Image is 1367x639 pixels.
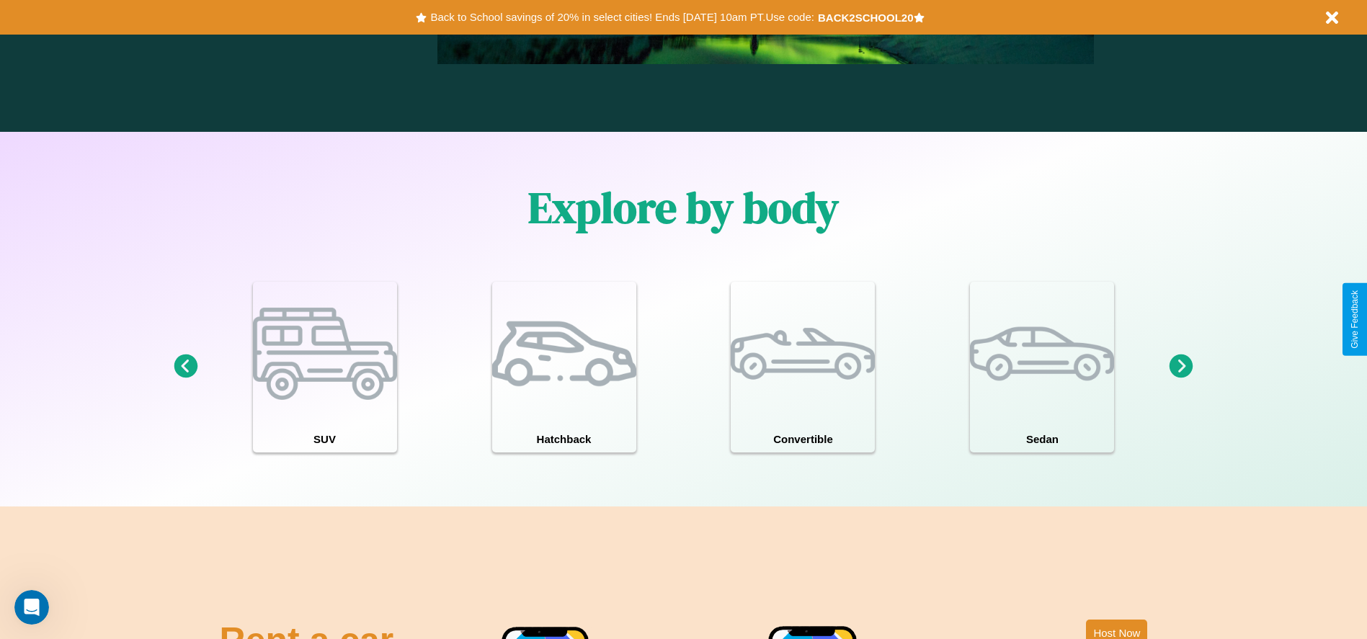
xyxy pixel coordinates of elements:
[528,178,839,237] h1: Explore by body
[492,426,636,452] h4: Hatchback
[427,7,817,27] button: Back to School savings of 20% in select cities! Ends [DATE] 10am PT.Use code:
[253,426,397,452] h4: SUV
[1350,290,1360,349] div: Give Feedback
[818,12,914,24] b: BACK2SCHOOL20
[731,426,875,452] h4: Convertible
[970,426,1114,452] h4: Sedan
[14,590,49,625] iframe: Intercom live chat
